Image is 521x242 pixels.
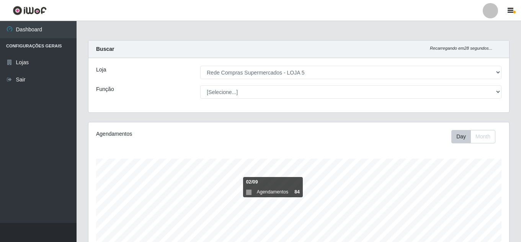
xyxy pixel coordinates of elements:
i: Recarregando em 28 segundos... [430,46,492,50]
strong: Buscar [96,46,114,52]
button: Month [470,130,495,143]
label: Loja [96,66,106,74]
label: Função [96,85,114,93]
div: First group [451,130,495,143]
button: Day [451,130,471,143]
div: Agendamentos [96,130,258,138]
div: Toolbar with button groups [451,130,501,143]
img: CoreUI Logo [13,6,47,15]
